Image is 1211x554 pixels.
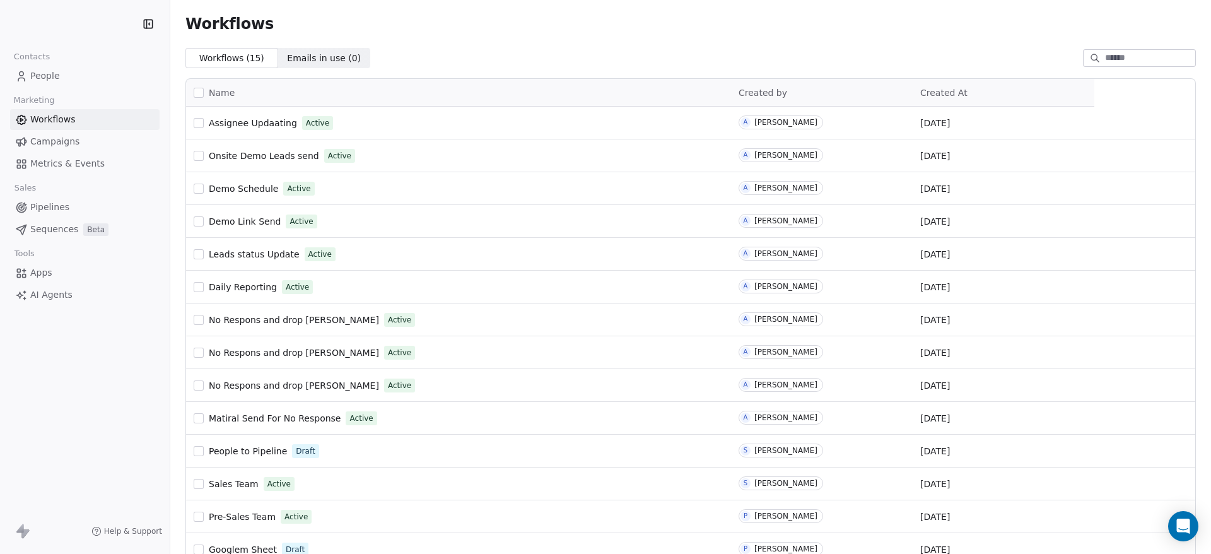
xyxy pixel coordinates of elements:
[209,184,278,194] span: Demo Schedule
[209,479,259,489] span: Sales Team
[920,412,950,425] span: [DATE]
[754,118,817,127] div: [PERSON_NAME]
[739,88,787,98] span: Created by
[209,86,235,100] span: Name
[754,380,817,389] div: [PERSON_NAME]
[287,52,361,65] span: Emails in use ( 0 )
[30,113,76,126] span: Workflows
[744,478,747,488] div: S
[30,288,73,302] span: AI Agents
[744,117,748,127] div: A
[267,478,291,490] span: Active
[754,348,817,357] div: [PERSON_NAME]
[209,248,300,261] a: Leads status Update
[744,347,748,357] div: A
[920,182,950,195] span: [DATE]
[209,249,300,259] span: Leads status Update
[30,69,60,83] span: People
[920,510,950,523] span: [DATE]
[306,117,329,129] span: Active
[744,511,747,521] div: P
[9,179,42,197] span: Sales
[388,380,411,391] span: Active
[744,183,748,193] div: A
[209,314,379,326] a: No Respons and drop [PERSON_NAME]
[10,66,160,86] a: People
[1168,511,1198,541] div: Open Intercom Messenger
[754,315,817,324] div: [PERSON_NAME]
[30,266,52,280] span: Apps
[754,151,817,160] div: [PERSON_NAME]
[920,445,950,457] span: [DATE]
[744,380,748,390] div: A
[744,150,748,160] div: A
[209,117,297,129] a: Assignee Updaating
[920,346,950,359] span: [DATE]
[744,249,748,259] div: A
[209,215,281,228] a: Demo Link Send
[920,314,950,326] span: [DATE]
[209,380,379,391] span: No Respons and drop [PERSON_NAME]
[284,511,308,522] span: Active
[388,314,411,326] span: Active
[8,91,60,110] span: Marketing
[754,184,817,192] div: [PERSON_NAME]
[9,244,40,263] span: Tools
[209,412,341,425] a: Matiral Send For No Response
[209,118,297,128] span: Assignee Updaating
[10,197,160,218] a: Pipelines
[10,131,160,152] a: Campaigns
[209,348,379,358] span: No Respons and drop [PERSON_NAME]
[209,445,287,457] a: People to Pipeline
[30,157,105,170] span: Metrics & Events
[744,544,747,554] div: P
[754,216,817,225] div: [PERSON_NAME]
[754,282,817,291] div: [PERSON_NAME]
[10,262,160,283] a: Apps
[209,282,277,292] span: Daily Reporting
[209,216,281,227] span: Demo Link Send
[209,446,287,456] span: People to Pipeline
[209,281,277,293] a: Daily Reporting
[744,445,747,456] div: S
[920,117,950,129] span: [DATE]
[349,413,373,424] span: Active
[920,215,950,228] span: [DATE]
[185,15,274,33] span: Workflows
[30,201,69,214] span: Pipelines
[754,413,817,422] div: [PERSON_NAME]
[744,314,748,324] div: A
[209,379,379,392] a: No Respons and drop [PERSON_NAME]
[209,346,379,359] a: No Respons and drop [PERSON_NAME]
[209,510,276,523] a: Pre-Sales Team
[754,479,817,488] div: [PERSON_NAME]
[290,216,313,227] span: Active
[754,249,817,258] div: [PERSON_NAME]
[209,413,341,423] span: Matiral Send For No Response
[209,150,319,162] a: Onsite Demo Leads send
[744,413,748,423] div: A
[754,512,817,521] div: [PERSON_NAME]
[920,281,950,293] span: [DATE]
[209,182,278,195] a: Demo Schedule
[209,478,259,490] a: Sales Team
[91,526,162,536] a: Help & Support
[209,315,379,325] span: No Respons and drop [PERSON_NAME]
[209,151,319,161] span: Onsite Demo Leads send
[30,135,79,148] span: Campaigns
[10,219,160,240] a: SequencesBeta
[744,216,748,226] div: A
[209,512,276,522] span: Pre-Sales Team
[388,347,411,358] span: Active
[286,281,309,293] span: Active
[920,248,950,261] span: [DATE]
[30,223,78,236] span: Sequences
[296,445,315,457] span: Draft
[328,150,351,162] span: Active
[308,249,332,260] span: Active
[744,281,748,292] div: A
[8,47,56,66] span: Contacts
[920,88,968,98] span: Created At
[10,109,160,130] a: Workflows
[83,223,108,236] span: Beta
